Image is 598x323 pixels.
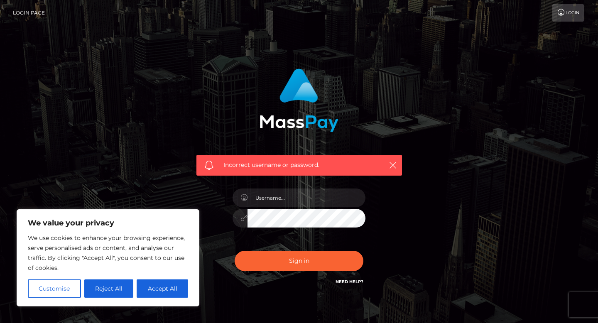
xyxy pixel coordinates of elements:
[235,251,363,271] button: Sign in
[28,279,81,298] button: Customise
[248,188,365,207] input: Username...
[137,279,188,298] button: Accept All
[260,69,338,132] img: MassPay Login
[84,279,134,298] button: Reject All
[28,218,188,228] p: We value your privacy
[28,233,188,273] p: We use cookies to enhance your browsing experience, serve personalised ads or content, and analys...
[223,161,375,169] span: Incorrect username or password.
[13,4,45,22] a: Login Page
[336,279,363,284] a: Need Help?
[17,209,199,306] div: We value your privacy
[552,4,584,22] a: Login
